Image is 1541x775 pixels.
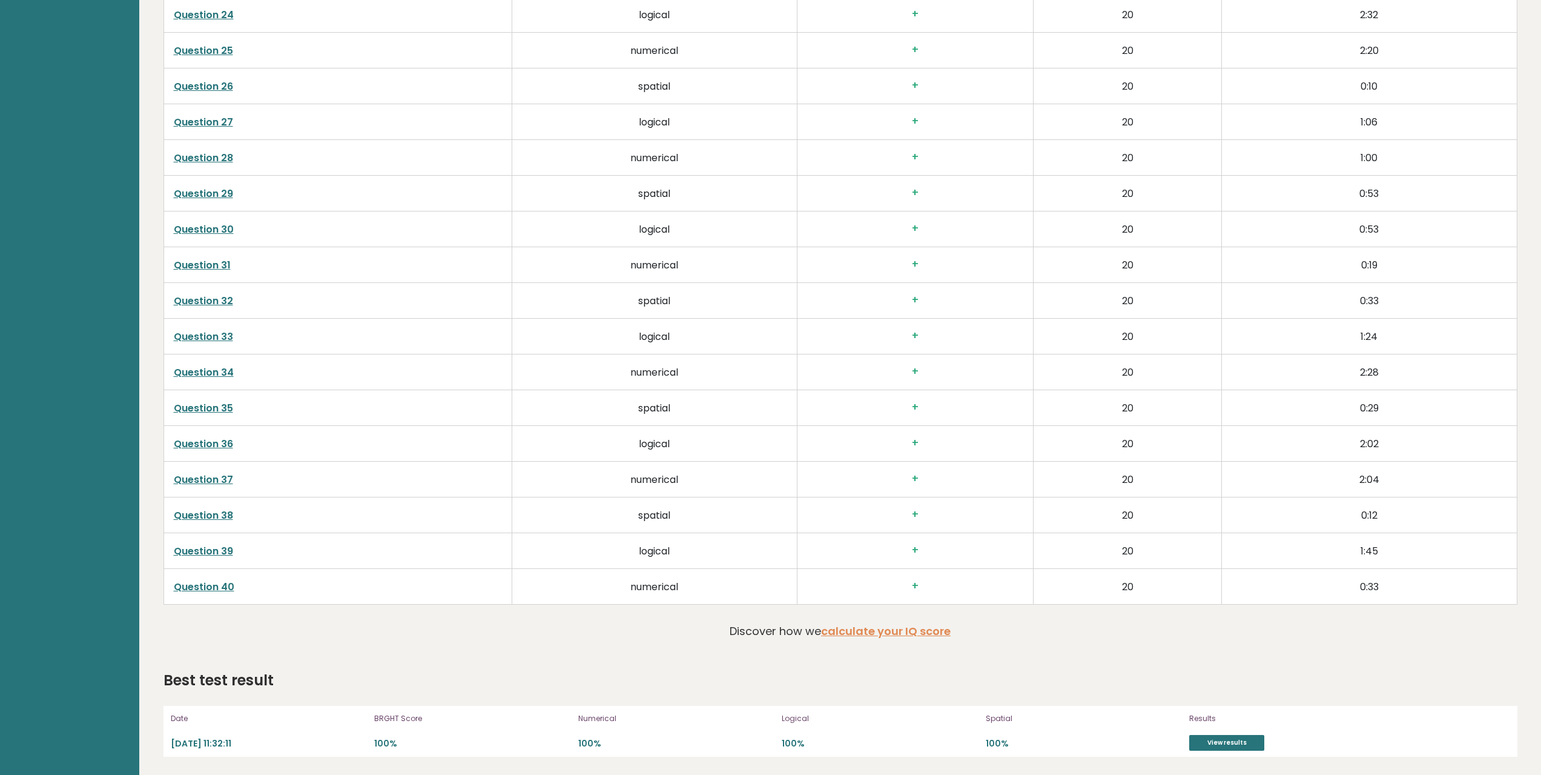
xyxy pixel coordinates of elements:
h3: + [807,330,1024,342]
td: 0:33 [1222,282,1517,318]
p: [DATE] 11:32:11 [171,738,368,750]
td: 20 [1034,461,1222,497]
p: Logical [782,713,978,724]
a: Question 35 [174,401,233,415]
td: 0:33 [1222,568,1517,604]
a: Question 39 [174,544,233,558]
td: spatial [512,497,797,533]
p: 100% [374,738,571,750]
h2: Best test result [163,670,274,691]
td: 20 [1034,354,1222,390]
td: logical [512,425,797,461]
a: Question 26 [174,79,233,93]
td: 2:20 [1222,32,1517,68]
td: spatial [512,390,797,425]
a: Question 36 [174,437,233,451]
h3: + [807,79,1024,92]
h3: + [807,473,1024,485]
h3: + [807,437,1024,450]
td: 0:12 [1222,497,1517,533]
td: 1:24 [1222,318,1517,354]
td: spatial [512,282,797,318]
a: Question 37 [174,473,233,487]
h3: + [807,8,1024,21]
a: Question 25 [174,44,233,58]
td: 20 [1034,390,1222,425]
td: 1:06 [1222,104,1517,139]
td: 20 [1034,425,1222,461]
p: BRGHT Score [374,713,571,724]
td: 20 [1034,68,1222,104]
p: Numerical [578,713,775,724]
p: Results [1189,713,1316,724]
td: logical [512,104,797,139]
p: 100% [578,738,775,750]
td: logical [512,318,797,354]
a: Question 32 [174,294,233,308]
td: logical [512,211,797,247]
td: numerical [512,247,797,282]
td: numerical [512,461,797,497]
td: 0:29 [1222,390,1517,425]
td: spatial [512,175,797,211]
td: 20 [1034,32,1222,68]
h3: + [807,294,1024,307]
a: Question 34 [174,365,234,379]
td: 20 [1034,282,1222,318]
p: Date [171,713,368,724]
td: spatial [512,68,797,104]
td: 20 [1034,318,1222,354]
td: 20 [1034,497,1222,533]
a: Question 38 [174,508,233,522]
a: Question 28 [174,151,233,165]
a: View results [1189,735,1264,751]
h3: + [807,187,1024,199]
td: logical [512,533,797,568]
td: 20 [1034,247,1222,282]
a: Question 33 [174,330,233,344]
a: Question 40 [174,580,234,594]
td: 2:02 [1222,425,1517,461]
p: Discover how we [730,623,951,639]
a: Question 30 [174,222,234,236]
a: Question 27 [174,115,233,129]
td: 20 [1034,568,1222,604]
p: Spatial [986,713,1183,724]
td: 2:04 [1222,461,1517,497]
td: 0:10 [1222,68,1517,104]
td: numerical [512,354,797,390]
td: 1:45 [1222,533,1517,568]
h3: + [807,401,1024,414]
h3: + [807,44,1024,56]
td: 2:28 [1222,354,1517,390]
h3: + [807,258,1024,271]
td: numerical [512,139,797,175]
a: Question 31 [174,258,231,272]
td: 20 [1034,139,1222,175]
h3: + [807,580,1024,593]
h3: + [807,365,1024,378]
td: 0:19 [1222,247,1517,282]
a: Question 29 [174,187,233,201]
h3: + [807,544,1024,557]
td: 0:53 [1222,175,1517,211]
td: numerical [512,568,797,604]
td: 20 [1034,211,1222,247]
h3: + [807,508,1024,521]
a: calculate your IQ score [821,624,951,639]
p: 100% [986,738,1183,750]
td: 1:00 [1222,139,1517,175]
td: 20 [1034,104,1222,139]
h3: + [807,115,1024,128]
h3: + [807,151,1024,164]
td: 20 [1034,533,1222,568]
h3: + [807,222,1024,235]
a: Question 24 [174,8,234,22]
p: 100% [782,738,978,750]
td: 20 [1034,175,1222,211]
td: numerical [512,32,797,68]
td: 0:53 [1222,211,1517,247]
